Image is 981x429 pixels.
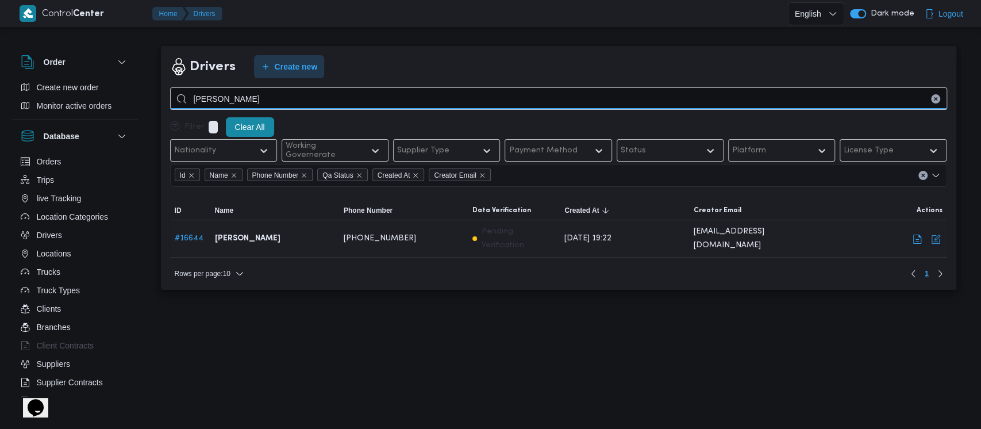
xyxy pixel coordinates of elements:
[254,55,325,78] button: Create new
[866,9,914,18] span: Dark mode
[73,10,104,18] b: Center
[694,206,741,215] span: Creator Email
[906,267,920,281] button: Previous page
[509,146,577,155] div: Payment Method
[37,284,80,297] span: Truck Types
[16,171,133,189] button: Trips
[621,146,646,155] div: Status
[37,394,66,408] span: Devices
[11,152,138,401] div: Database
[11,78,138,120] div: Order
[205,168,243,181] span: Name
[482,225,555,252] p: Pending Verification
[560,201,688,220] button: Created AtSorted in descending order
[247,168,313,181] span: Phone Number
[37,99,112,113] span: Monitor active orders
[844,146,894,155] div: License Type
[184,7,222,21] button: Drivers
[210,201,339,220] button: Name
[170,201,210,220] button: ID
[175,235,203,242] a: #16644
[230,172,237,179] button: Remove Name from selection in this group
[37,376,103,389] span: Supplier Contracts
[170,87,947,110] input: Search...
[920,2,968,25] button: Logout
[564,206,599,215] span: Created At; Sorted in descending order
[397,146,449,155] div: Supplier Type
[16,300,133,318] button: Clients
[16,189,133,208] button: live Tracking
[16,263,133,281] button: Trucks
[339,201,468,220] button: Phone Number
[175,168,200,181] span: Id
[933,267,947,281] button: Next page
[21,55,129,69] button: Order
[356,172,363,179] button: Remove Qa Status from selection in this group
[317,168,367,181] span: Qa Status
[20,5,36,22] img: X8yXhbKr1z7QwAAAABJRU5ErkJggg==
[37,339,94,353] span: Client Contracts
[931,94,940,104] button: Clear input
[37,81,99,94] span: Create new order
[37,155,61,168] span: Orders
[412,172,419,179] button: Remove Created At from selection in this group
[210,169,228,182] span: Name
[188,172,195,179] button: Remove Id from selection in this group
[21,129,129,143] button: Database
[44,129,79,143] h3: Database
[175,267,230,281] span: Rows per page : 10
[209,121,218,133] p: 0
[184,122,204,132] p: Filter
[37,265,60,279] span: Trucks
[44,55,66,69] h3: Order
[11,383,48,417] iframe: chat widget
[286,141,359,160] div: Working Governerate
[16,152,133,171] button: Orders
[378,169,410,182] span: Created At
[372,168,425,181] span: Created At
[37,357,70,371] span: Suppliers
[601,206,610,215] svg: Sorted in descending order
[16,318,133,336] button: Branches
[16,336,133,355] button: Client Contracts
[16,355,133,373] button: Suppliers
[16,373,133,392] button: Supplier Contracts
[37,247,71,261] span: Locations
[215,206,234,215] span: Name
[275,60,318,74] span: Create new
[37,191,82,205] span: live Tracking
[322,169,353,182] span: Qa Status
[252,169,299,182] span: Phone Number
[16,208,133,226] button: Location Categories
[344,206,393,215] span: Phone Number
[37,320,71,334] span: Branches
[301,172,307,179] button: Remove Phone Number from selection in this group
[16,226,133,244] button: Drivers
[479,172,486,179] button: Remove Creator Email from selection in this group
[16,244,133,263] button: Locations
[16,78,133,97] button: Create new order
[564,232,611,246] span: [DATE] 19:22
[925,267,929,281] span: 1
[917,206,942,215] span: Actions
[732,146,766,155] div: Platform
[226,117,274,137] button: Clear All
[920,267,933,281] button: Page 1 of 1
[344,232,416,246] span: [PHONE_NUMBER]
[37,302,61,316] span: Clients
[429,168,490,181] span: Creator Email
[694,225,813,252] span: [EMAIL_ADDRESS][DOMAIN_NAME]
[16,97,133,115] button: Monitor active orders
[175,206,182,215] span: ID
[16,392,133,410] button: Devices
[170,267,249,281] button: Rows per page:10
[37,210,109,224] span: Location Categories
[37,173,55,187] span: Trips
[174,146,216,155] div: Nationality
[434,169,476,182] span: Creator Email
[472,206,531,215] span: Data Verification
[190,57,236,77] h2: Drivers
[180,169,186,182] span: Id
[37,228,62,242] span: Drivers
